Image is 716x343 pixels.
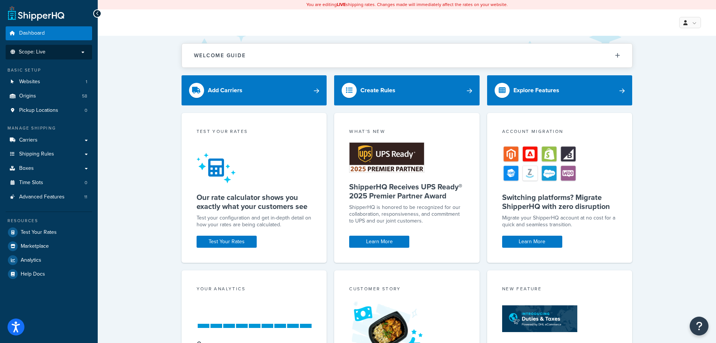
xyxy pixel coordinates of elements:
div: Explore Features [513,85,559,96]
span: Carriers [19,137,38,143]
a: Marketplace [6,239,92,253]
li: Advanced Features [6,190,92,204]
div: Account Migration [502,128,618,137]
a: Websites1 [6,75,92,89]
span: Boxes [19,165,34,172]
span: Shipping Rules [19,151,54,157]
a: Learn More [502,236,562,248]
a: Test Your Rates [6,226,92,239]
span: Time Slots [19,180,43,186]
span: Advanced Features [19,194,65,200]
div: Create Rules [360,85,395,96]
div: What's New [349,128,465,137]
li: Websites [6,75,92,89]
h5: Switching platforms? Migrate ShipperHQ with zero disruption [502,193,618,211]
span: 11 [84,194,87,200]
span: Pickup Locations [19,107,58,114]
a: Learn More [349,236,409,248]
span: Test Your Rates [21,229,57,236]
h2: Welcome Guide [194,53,246,58]
div: Add Carriers [208,85,242,96]
div: Your Analytics [197,285,312,294]
div: New Feature [502,285,618,294]
a: Dashboard [6,26,92,40]
p: ShipperHQ is honored to be recognized for our collaboration, responsiveness, and commitment to UP... [349,204,465,224]
div: Manage Shipping [6,125,92,131]
a: Pickup Locations0 [6,104,92,117]
a: Help Docs [6,267,92,281]
span: 0 [85,180,87,186]
span: Websites [19,79,40,85]
a: Shipping Rules [6,147,92,161]
span: 1 [86,79,87,85]
a: Origins58 [6,89,92,103]
b: LIVE [337,1,346,8]
span: Scope: Live [19,49,45,55]
a: Test Your Rates [197,236,257,248]
a: Create Rules [334,75,480,105]
span: 0 [85,107,87,114]
span: 58 [82,93,87,99]
div: Test your rates [197,128,312,137]
button: Open Resource Center [690,317,708,335]
div: Basic Setup [6,67,92,73]
div: Resources [6,218,92,224]
a: Boxes [6,162,92,175]
li: Pickup Locations [6,104,92,117]
li: Origins [6,89,92,103]
a: Time Slots0 [6,176,92,190]
span: Help Docs [21,271,45,277]
button: Welcome Guide [182,44,632,67]
h5: Our rate calculator shows you exactly what your customers see [197,193,312,211]
li: Time Slots [6,176,92,190]
span: Dashboard [19,30,45,37]
div: Migrate your ShipperHQ account at no cost for a quick and seamless transition. [502,215,618,228]
h5: ShipperHQ Receives UPS Ready® 2025 Premier Partner Award [349,182,465,200]
a: Carriers [6,133,92,147]
span: Analytics [21,257,41,264]
span: Origins [19,93,36,99]
span: Marketplace [21,243,49,250]
a: Explore Features [487,75,633,105]
a: Advanced Features11 [6,190,92,204]
div: Test your configuration and get in-depth detail on how your rates are being calculated. [197,215,312,228]
a: Analytics [6,253,92,267]
div: Customer Story [349,285,465,294]
a: Add Carriers [182,75,327,105]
